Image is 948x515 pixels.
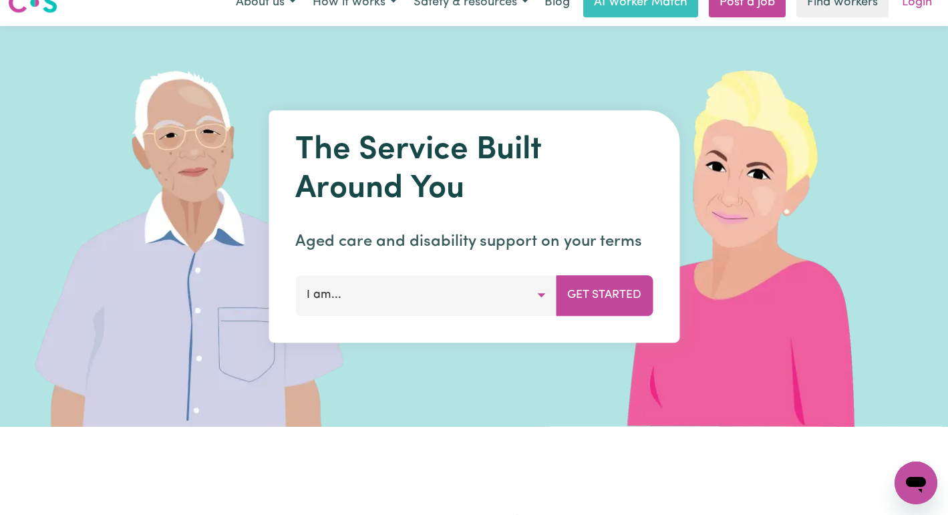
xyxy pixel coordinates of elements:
h1: The Service Built Around You [295,132,653,208]
button: Get Started [556,275,653,315]
button: I am... [295,275,557,315]
p: Aged care and disability support on your terms [295,230,653,254]
iframe: Button to launch messaging window [895,462,937,504]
